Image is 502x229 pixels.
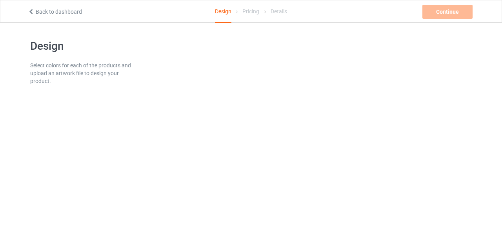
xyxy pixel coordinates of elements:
div: Select colors for each of the products and upload an artwork file to design your product. [30,61,133,85]
a: Back to dashboard [28,9,82,15]
div: Design [215,0,231,23]
div: Pricing [242,0,259,22]
h1: Design [30,39,133,53]
div: Details [271,0,287,22]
